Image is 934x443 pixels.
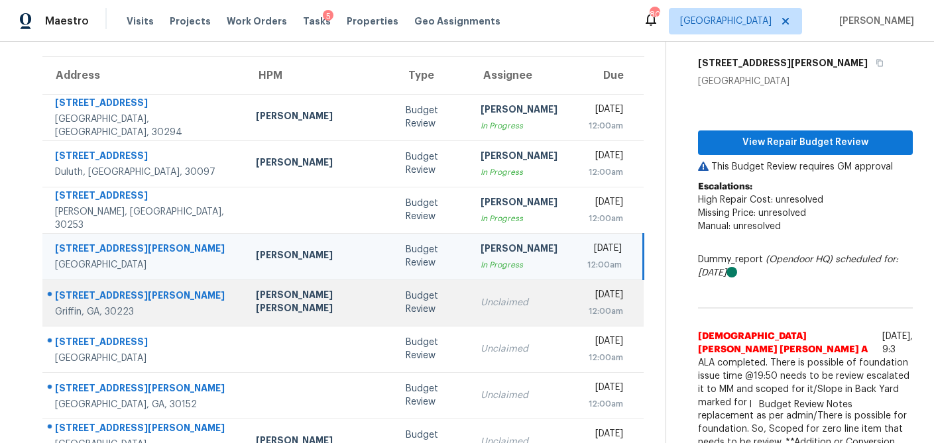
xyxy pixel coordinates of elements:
div: [DATE] [579,381,623,397]
div: [PERSON_NAME] [PERSON_NAME] [256,288,384,318]
div: [PERSON_NAME] [256,109,384,126]
span: Tasks [303,17,331,26]
div: 12:00am [579,258,622,271]
div: 12:00am [579,397,623,411]
div: Dummy_report [698,253,913,279]
div: [STREET_ADDRESS] [55,335,235,352]
div: [PERSON_NAME] [481,195,557,212]
span: [DEMOGRAPHIC_DATA][PERSON_NAME] [PERSON_NAME] A [698,330,877,356]
div: [DATE] [579,242,622,258]
div: In Progress [481,212,557,225]
span: Work Orders [227,15,287,28]
th: HPM [245,57,395,94]
span: Properties [347,15,398,28]
span: [PERSON_NAME] [834,15,914,28]
div: In Progress [481,166,557,179]
div: [STREET_ADDRESS] [55,189,235,205]
div: 12:00am [579,351,623,364]
div: [STREET_ADDRESS] [55,149,235,166]
div: Unclaimed [481,296,557,309]
div: Unclaimed [481,389,557,402]
div: [PERSON_NAME] [481,149,557,166]
div: Griffin, GA, 30223 [55,305,235,319]
th: Assignee [470,57,568,94]
div: [PERSON_NAME] [256,248,384,265]
div: [PERSON_NAME], [GEOGRAPHIC_DATA], 30253 [55,205,235,232]
div: Budget Review [406,197,459,223]
th: Address [42,57,245,94]
th: Type [395,57,470,94]
div: 5 [323,10,333,23]
span: Budget Review Notes [751,398,860,411]
div: Budget Review [406,382,459,409]
div: [STREET_ADDRESS] [55,96,235,113]
div: [DATE] [579,195,623,212]
div: [DATE] [579,334,623,351]
th: Due [568,57,644,94]
span: Manual: unresolved [698,222,781,231]
span: Maestro [45,15,89,28]
div: [DATE] [579,149,623,166]
div: 80 [650,8,659,21]
div: 12:00am [579,305,623,318]
span: [GEOGRAPHIC_DATA] [680,15,772,28]
span: View Repair Budget Review [709,134,902,151]
div: In Progress [481,119,557,132]
div: [STREET_ADDRESS][PERSON_NAME] [55,421,235,438]
div: 12:00am [579,166,623,179]
span: High Repair Cost: unresolved [698,195,823,205]
div: Budget Review [406,150,459,177]
div: [DATE] [579,288,623,305]
div: Budget Review [406,336,459,362]
div: Unclaimed [481,342,557,356]
h5: [STREET_ADDRESS][PERSON_NAME] [698,56,868,70]
div: 12:00am [579,119,623,132]
div: [GEOGRAPHIC_DATA], [GEOGRAPHIC_DATA], 30294 [55,113,235,139]
div: [GEOGRAPHIC_DATA] [55,352,235,365]
div: [PERSON_NAME] [256,156,384,172]
i: scheduled for: [DATE] [698,255,898,277]
div: Duluth, [GEOGRAPHIC_DATA], 30097 [55,166,235,179]
div: Budget Review [406,104,459,130]
div: [STREET_ADDRESS][PERSON_NAME] [55,242,235,258]
div: [PERSON_NAME] [481,103,557,119]
span: Projects [170,15,211,28]
div: [STREET_ADDRESS][PERSON_NAME] [55,381,235,398]
div: [DATE] [579,103,623,119]
div: [PERSON_NAME] [481,242,557,258]
div: In Progress [481,258,557,271]
div: Budget Review [406,243,459,270]
button: Copy Address [868,51,886,75]
i: (Opendoor HQ) [766,255,833,264]
span: Missing Price: unresolved [698,209,806,218]
div: 12:00am [579,212,623,225]
p: This Budget Review requires GM approval [698,160,913,173]
div: [GEOGRAPHIC_DATA] [698,75,913,88]
span: [DATE], 9:3 [882,332,913,354]
button: View Repair Budget Review [698,130,913,155]
b: Escalations: [698,182,752,191]
div: Budget Review [406,289,459,316]
span: Geo Assignments [414,15,500,28]
div: [GEOGRAPHIC_DATA] [55,258,235,271]
span: Visits [127,15,154,28]
div: [STREET_ADDRESS][PERSON_NAME] [55,289,235,305]
div: [GEOGRAPHIC_DATA], GA, 30152 [55,398,235,411]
